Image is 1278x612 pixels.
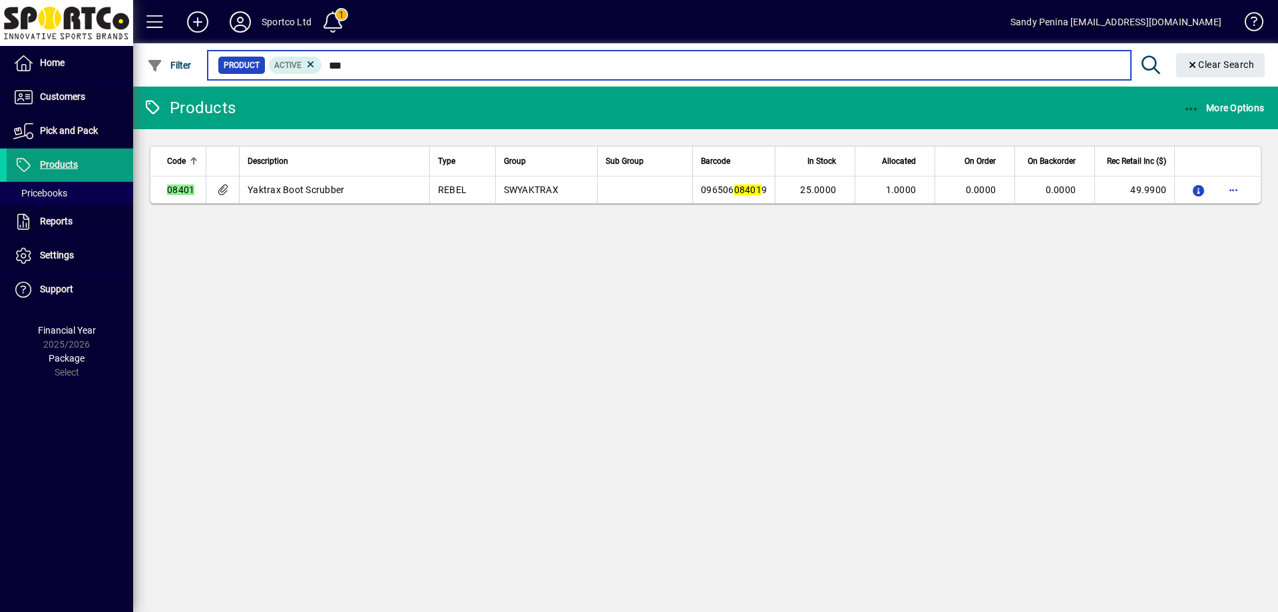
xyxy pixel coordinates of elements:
a: Settings [7,239,133,272]
div: Description [248,154,421,168]
span: Barcode [701,154,730,168]
span: Clear Search [1187,59,1255,70]
button: More options [1223,179,1244,200]
span: Product [224,59,260,72]
a: Reports [7,205,133,238]
span: Sub Group [606,154,644,168]
td: 49.9900 [1094,176,1174,203]
span: Products [40,159,78,170]
em: 08401 [734,184,761,195]
div: Sub Group [606,154,684,168]
span: Yaktrax Boot Scrubber [248,184,344,195]
em: 08401 [167,184,194,195]
div: Products [143,97,236,119]
div: In Stock [783,154,848,168]
div: Allocated [863,154,928,168]
div: Barcode [701,154,767,168]
div: Sportco Ltd [262,11,312,33]
button: More Options [1180,96,1268,120]
div: Type [438,154,487,168]
div: Group [504,154,589,168]
mat-chip: Activation Status: Active [269,57,322,74]
a: Customers [7,81,133,114]
a: Home [7,47,133,80]
div: Sandy Penina [EMAIL_ADDRESS][DOMAIN_NAME] [1010,11,1221,33]
span: Support [40,284,73,294]
span: Type [438,154,455,168]
span: SWYAKTRAX [504,184,558,195]
span: Code [167,154,186,168]
span: Pricebooks [13,188,67,198]
span: Reports [40,216,73,226]
div: Code [167,154,198,168]
a: Pick and Pack [7,115,133,148]
span: Filter [147,60,192,71]
span: 096506 9 [701,184,767,195]
button: Profile [219,10,262,34]
a: Knowledge Base [1235,3,1261,46]
span: 0.0000 [1046,184,1076,195]
span: Description [248,154,288,168]
span: 25.0000 [800,184,836,195]
span: 1.0000 [886,184,917,195]
a: Pricebooks [7,182,133,204]
span: Group [504,154,526,168]
span: 0.0000 [966,184,996,195]
button: Filter [144,53,195,77]
span: Rec Retail Inc ($) [1107,154,1166,168]
span: Settings [40,250,74,260]
div: On Backorder [1023,154,1088,168]
a: Support [7,273,133,306]
div: On Order [943,154,1008,168]
span: Customers [40,91,85,102]
span: On Backorder [1028,154,1076,168]
span: Financial Year [38,325,96,336]
span: On Order [964,154,996,168]
span: Home [40,57,65,68]
button: Add [176,10,219,34]
span: Package [49,353,85,364]
span: REBEL [438,184,467,195]
span: In Stock [807,154,836,168]
span: Pick and Pack [40,125,98,136]
span: Allocated [882,154,916,168]
span: Active [274,61,302,70]
button: Clear [1176,53,1265,77]
span: More Options [1183,103,1265,113]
